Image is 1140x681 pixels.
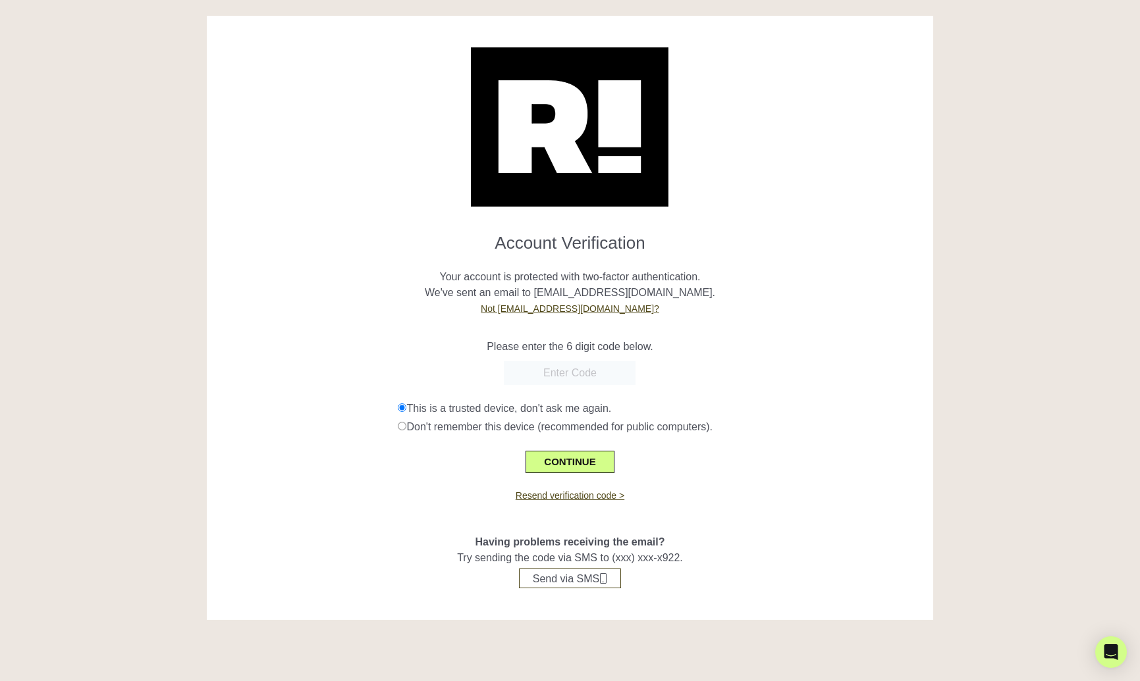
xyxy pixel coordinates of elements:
[217,253,924,316] p: Your account is protected with two-factor authentication. We've sent an email to [EMAIL_ADDRESS][...
[398,419,923,435] div: Don't remember this device (recommended for public computers).
[217,503,924,588] div: Try sending the code via SMS to (xxx) xxx-x922.
[475,536,665,547] span: Having problems receiving the email?
[217,339,924,355] p: Please enter the 6 digit code below.
[516,490,624,501] a: Resend verification code >
[398,401,923,416] div: This is a trusted device, don't ask me again.
[526,451,614,473] button: CONTINUE
[1095,636,1127,668] div: Open Intercom Messenger
[504,361,636,385] input: Enter Code
[481,303,659,314] a: Not [EMAIL_ADDRESS][DOMAIN_NAME]?
[217,222,924,253] h1: Account Verification
[519,568,621,588] button: Send via SMS
[471,47,668,207] img: Retention.com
